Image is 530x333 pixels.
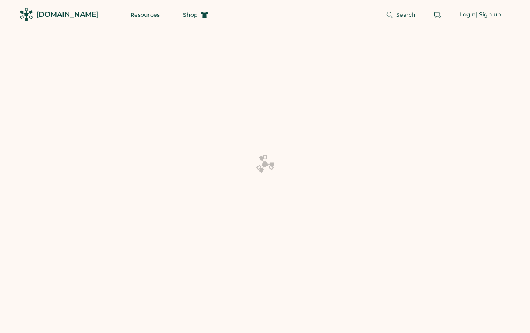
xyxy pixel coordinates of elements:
[256,154,274,174] img: Platens-Black-Loader-Spin-rich%20black.webp
[183,12,198,18] span: Shop
[20,8,33,21] img: Rendered Logo - Screens
[121,7,169,23] button: Resources
[476,11,501,19] div: | Sign up
[430,7,446,23] button: Retrieve an order
[174,7,217,23] button: Shop
[396,12,416,18] span: Search
[460,11,476,19] div: Login
[377,7,425,23] button: Search
[36,10,99,19] div: [DOMAIN_NAME]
